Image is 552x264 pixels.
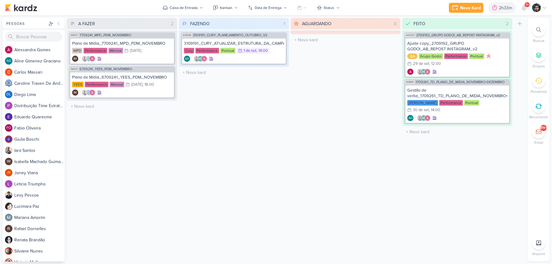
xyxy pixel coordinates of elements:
[70,34,78,37] span: IM213
[14,214,65,221] div: M a r i a n a A m o r i m
[14,91,65,98] div: D i e g o L i m a
[413,108,429,112] div: 30 de set
[5,113,12,121] img: Eduardo Quaresma
[14,248,65,254] div: S i l v i a n e N u n e s
[14,181,65,187] div: L e t i c i a T r i u m p h o
[415,115,431,121] div: Colaboradores: Iara Santos, Aline Gimenez Graciano, Alessandra Gomes
[407,115,413,121] div: Criador(a): Aline Gimenez Graciano
[424,115,431,121] img: Alessandra Gomes
[131,83,143,87] div: [DATE]
[80,67,132,71] span: 6709241_YEES_PDM_NOVEMBRO
[407,69,413,75] div: Criador(a): Alessandra Gomes
[281,20,288,27] div: 1
[391,20,399,27] div: 0
[464,100,479,106] div: Pontual
[197,56,203,62] div: Aline Gimenez Graciano
[415,69,431,75] div: Colaboradores: Iara Santos, Aline Gimenez Graciano, Alessandra Gomes
[5,225,12,232] img: Rafael Dornelles
[80,89,95,96] div: Colaboradores: Iara Santos, Caroline Traven De Andrade, Alessandra Gomes
[534,140,543,145] p: Email
[5,124,12,132] div: Fabio Oliveira
[460,5,481,11] div: Novo Kard
[184,48,194,53] div: Cury
[72,41,172,46] div: Plano de Mídia_7709241_MPD_PDM_NOVEMBRO
[5,80,12,87] img: Caroline Traven De Andrade
[5,46,12,53] img: Alessandra Gomes
[72,82,84,87] div: YEES
[185,57,189,61] p: AG
[143,83,154,87] div: , 18:00
[14,192,65,198] div: L e v y P e s s o a
[184,41,284,46] div: 3109191_CURY_ATUALIZAR_ESTRUTURA_DA_CAMPANHA_OUTUBRO
[499,5,514,11] div: 2h33m
[5,91,12,98] div: Diego Lima
[180,68,288,77] input: + Novo kard
[72,89,78,96] div: Criador(a): Isabella Machado Guimarães
[419,53,443,59] div: Grupo Godoi
[292,35,399,44] input: + Novo kard
[5,203,12,210] img: Lucimara Paz
[532,63,545,69] p: Grupos
[14,147,65,154] div: I a r a S a n t o s
[422,71,426,74] p: AG
[528,23,550,43] li: Ctrl + F
[182,34,192,37] span: AG836
[444,53,468,59] div: Performance
[14,47,65,53] div: A l e s s a n d r a G o m e s
[407,100,438,106] div: [PERSON_NAME]
[5,4,37,11] img: kardz.app
[68,102,176,111] input: + Novo kard
[89,89,95,96] img: Alessandra Gomes
[469,53,484,59] div: Pontual
[7,59,11,63] p: AG
[413,62,429,66] div: 29 de set
[14,158,65,165] div: I s a b e l l a M a c h a d o G u i m a r ã e s
[449,3,483,13] button: Novo Kard
[532,3,541,12] img: Nelito Junior
[72,56,78,62] div: Isabella Machado Guimarães
[429,62,441,66] div: , 12:00
[72,56,78,62] div: Criador(a): Isabella Machado Guimarães
[72,75,172,80] div: Plano de Mídia_6709241_YEES_PDM_NOVEMBRO
[14,237,65,243] div: R e n a t a B r a n d ã o
[5,247,12,255] img: Silviane Nunes
[5,135,12,143] img: Giulia Boschi
[192,56,207,62] div: Colaboradores: Iara Santos, Aline Gimenez Graciano, Alessandra Gomes
[80,56,95,62] div: Colaboradores: Iara Santos, Caroline Traven De Andrade, Alessandra Gomes
[486,53,492,59] div: Prioridade Alta
[14,102,65,109] div: D i s t r i b u i ç ã o T i m e E s t r a t é g i c o
[439,100,463,106] div: Performance
[194,56,200,62] img: Iara Santos
[14,170,65,176] div: J o n e y V i a n a
[201,56,207,62] img: Alessandra Gomes
[407,115,413,121] div: Aline Gimenez Graciano
[504,20,511,27] div: 2
[7,160,11,163] p: IM
[195,48,219,53] div: Performance
[14,114,65,120] div: E d u a r d o Q u a r e s m a
[424,69,431,75] img: Alessandra Gomes
[80,34,131,37] span: 7709241_MPD_PDM_NOVEMBRO
[532,251,545,257] p: Arquivo
[168,20,176,27] div: 2
[244,49,257,53] div: 1 de out
[257,49,268,53] div: , 14:00
[14,80,65,87] div: C a r o l i n e T r a v e n D e A n d r a d e
[193,34,267,37] span: 3109191_CURY_PLANEJAMENTO_OUTUBRO_V2
[14,69,65,75] div: C a r l o s M a s s a r i
[5,214,12,221] img: Mariana Amorim
[5,158,12,165] div: Isabella Machado Guimarães
[14,58,65,64] div: A l i n e G i m e n e z G r a c i a n o
[7,93,11,96] p: DL
[533,38,545,43] p: Buscar
[130,49,141,53] div: [DATE]
[404,127,511,136] input: + Novo kard
[5,21,47,26] div: Pessoas
[5,32,62,42] input: Buscar Pessoas
[5,191,12,199] img: Levy Pessoa
[531,89,547,94] p: Pendente
[108,48,123,53] div: Mensal
[408,117,413,120] p: AG
[85,89,92,96] img: Caroline Traven De Andrade
[184,56,190,62] div: Criador(a): Aline Gimenez Graciano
